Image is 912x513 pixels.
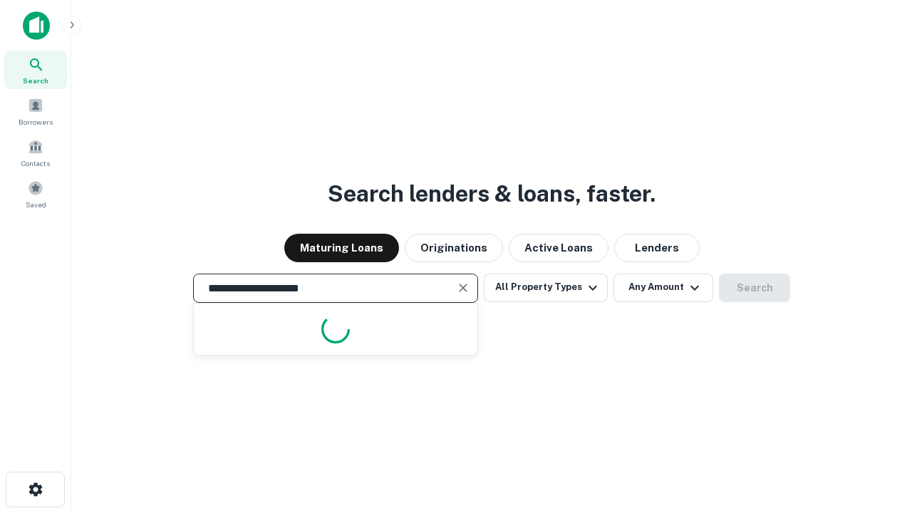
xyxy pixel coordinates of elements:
[26,199,46,210] span: Saved
[23,11,50,40] img: capitalize-icon.png
[21,157,50,169] span: Contacts
[284,234,399,262] button: Maturing Loans
[613,274,713,302] button: Any Amount
[509,234,608,262] button: Active Loans
[453,278,473,298] button: Clear
[4,92,67,130] a: Borrowers
[4,133,67,172] a: Contacts
[484,274,608,302] button: All Property Types
[405,234,503,262] button: Originations
[4,175,67,213] a: Saved
[4,51,67,89] a: Search
[23,75,48,86] span: Search
[841,399,912,467] iframe: Chat Widget
[614,234,700,262] button: Lenders
[19,116,53,128] span: Borrowers
[328,177,655,211] h3: Search lenders & loans, faster.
